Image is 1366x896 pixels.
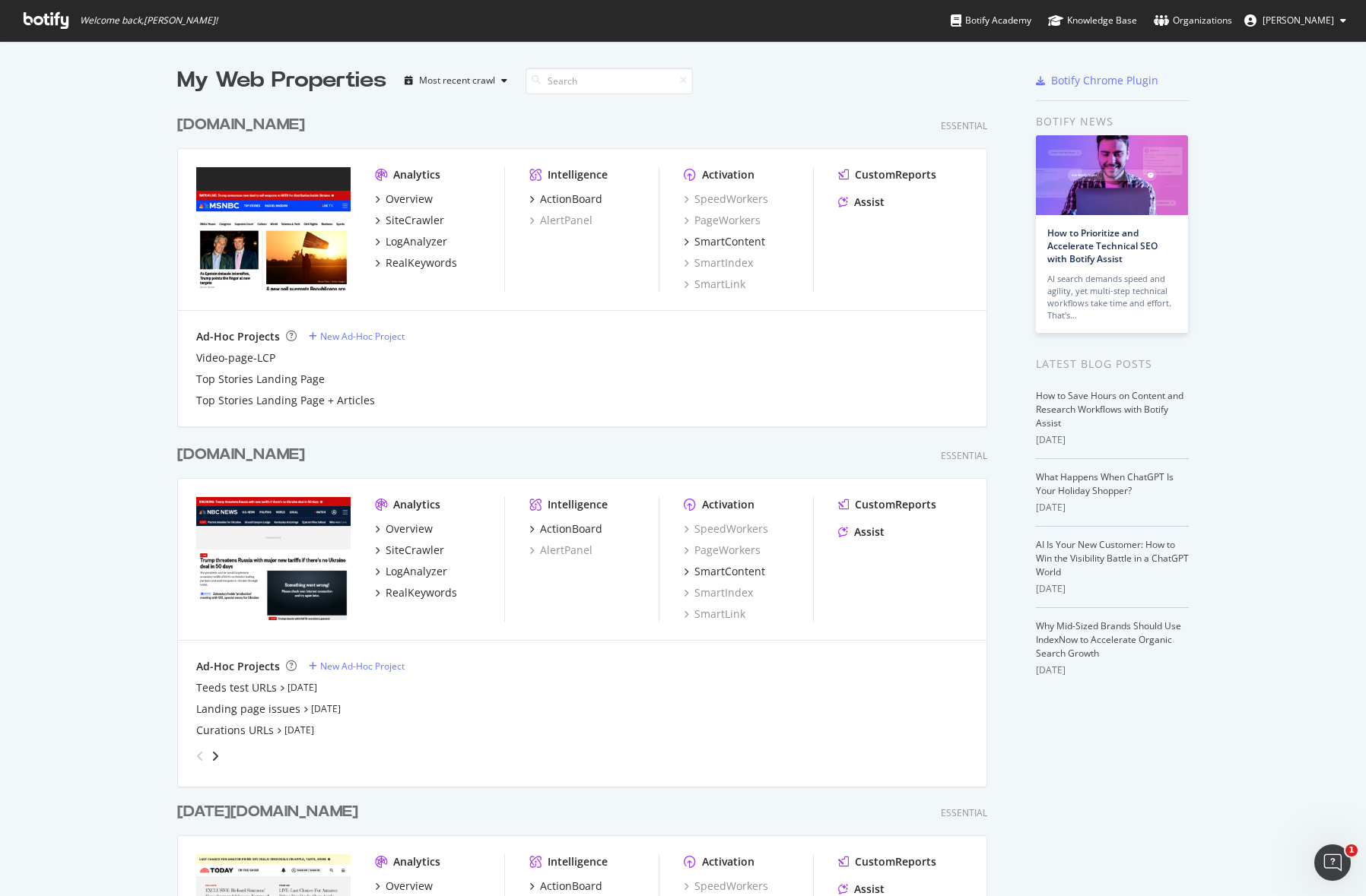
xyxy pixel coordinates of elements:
[287,681,317,694] a: [DATE]
[1036,582,1189,596] div: [DATE]
[1036,663,1189,677] div: [DATE]
[375,879,433,894] a: Overview
[702,854,754,869] div: Activation
[684,521,768,537] div: SpeedWorkers
[196,329,280,344] div: Ad-Hoc Projects
[529,521,602,537] a: ActionBoard
[177,114,305,136] div: [DOMAIN_NAME]
[838,497,936,512] a: CustomReports
[386,543,444,558] div: SiteCrawler
[548,167,608,182] div: Intelligence
[1263,14,1334,27] span: Ryan Sammy
[177,801,364,823] a: [DATE][DOMAIN_NAME]
[540,521,602,537] div: ActionBoard
[177,444,311,466] a: [DOMAIN_NAME]
[1036,73,1158,88] a: Botify Chrome Plugin
[1051,73,1158,88] div: Botify Chrome Plugin
[941,119,987,132] div: Essential
[190,744,210,768] div: angle-left
[1036,356,1189,372] div: Latest Blog Posts
[386,564,447,579] div: LogAnalyzer
[684,585,753,600] a: SmartIndex
[838,167,936,182] a: CustomReports
[177,114,311,136] a: [DOMAIN_NAME]
[196,680,277,695] div: Teeds test URLs
[1047,226,1158,265] a: How to Prioritize and Accelerate Technical SEO with Botify Assist
[177,65,386,96] div: My Web Properties
[1036,113,1189,130] div: Botify news
[838,524,885,540] a: Assist
[1047,273,1177,321] div: AI search demands speed and agility, yet multi-step technical workflows take time and effort. Tha...
[1232,8,1358,33] button: [PERSON_NAME]
[529,213,592,228] a: AlertPanel
[1154,13,1232,28] div: Organizations
[196,723,274,738] a: Curations URLs
[375,543,444,558] a: SiteCrawler
[196,497,351,620] img: nbcnews.com
[694,564,765,579] div: SmartContent
[1036,619,1181,660] a: Why Mid-Sized Brands Should Use IndexNow to Accelerate Organic Search Growth
[941,806,987,819] div: Essential
[386,255,457,271] div: RealKeywords
[1345,844,1358,856] span: 1
[684,192,768,207] a: SpeedWorkers
[393,167,440,182] div: Analytics
[386,213,444,228] div: SiteCrawler
[419,76,495,85] div: Most recent crawl
[684,543,761,558] a: PageWorkers
[1036,501,1189,514] div: [DATE]
[1314,844,1351,881] iframe: Intercom live chat
[702,167,754,182] div: Activation
[684,255,753,271] a: SmartIndex
[540,879,602,894] div: ActionBoard
[375,255,457,271] a: RealKeywords
[375,585,457,600] a: RealKeywords
[196,372,325,387] a: Top Stories Landing Page
[386,234,447,249] div: LogAnalyzer
[684,879,768,894] a: SpeedWorkers
[311,702,341,715] a: [DATE]
[309,330,405,343] a: New Ad-Hoc Project
[1036,470,1174,497] a: What Happens When ChatGPT Is Your Holiday Shopper?
[684,277,745,292] a: SmartLink
[529,543,592,558] a: AlertPanel
[196,350,275,366] div: Video-page-LCP
[684,606,745,622] a: SmartLink
[540,192,602,207] div: ActionBoard
[855,167,936,182] div: CustomReports
[386,192,433,207] div: Overview
[684,213,761,228] a: PageWorkers
[854,195,885,210] div: Assist
[375,213,444,228] a: SiteCrawler
[951,13,1031,28] div: Botify Academy
[855,854,936,869] div: CustomReports
[393,854,440,869] div: Analytics
[80,14,218,27] span: Welcome back, [PERSON_NAME] !
[375,564,447,579] a: LogAnalyzer
[526,68,693,94] input: Search
[941,449,987,462] div: Essential
[1036,389,1183,429] a: How to Save Hours on Content and Research Workflows with Botify Assist
[702,497,754,512] div: Activation
[548,854,608,869] div: Intelligence
[196,701,300,717] a: Landing page issues
[529,879,602,894] a: ActionBoard
[393,497,440,512] div: Analytics
[386,585,457,600] div: RealKeywords
[196,393,375,408] a: Top Stories Landing Page + Articles
[210,749,221,764] div: angle-right
[548,497,608,512] div: Intelligence
[177,801,358,823] div: [DATE][DOMAIN_NAME]
[684,564,765,579] a: SmartContent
